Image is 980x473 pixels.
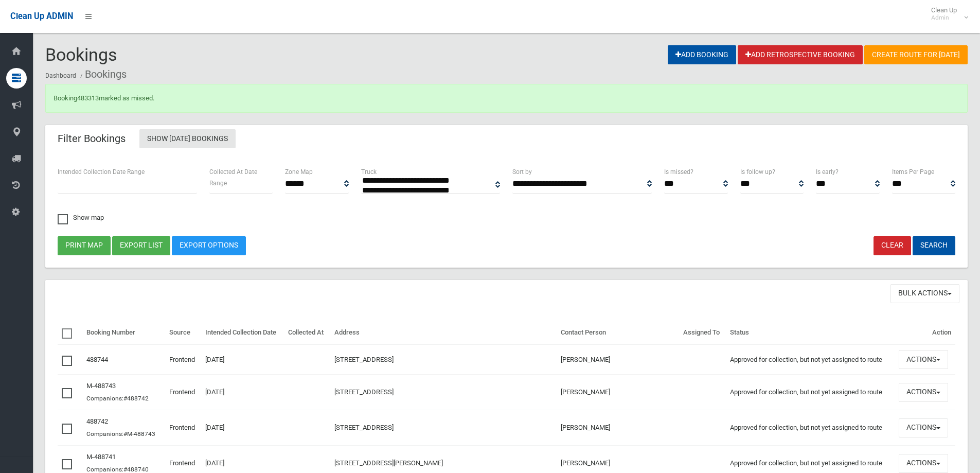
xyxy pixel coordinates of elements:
[334,356,394,363] a: [STREET_ADDRESS]
[86,356,108,363] a: 488744
[726,375,895,410] td: Approved for collection, but not yet assigned to route
[45,72,76,79] a: Dashboard
[58,236,111,255] button: Print map
[926,6,967,22] span: Clean Up
[899,383,948,402] button: Actions
[201,410,284,446] td: [DATE]
[679,321,726,345] th: Assigned To
[726,410,895,446] td: Approved for collection, but not yet assigned to route
[82,321,165,345] th: Booking Number
[172,236,246,255] a: Export Options
[112,236,170,255] button: Export list
[58,214,104,221] span: Show map
[10,11,73,21] span: Clean Up ADMIN
[557,321,679,345] th: Contact Person
[284,321,330,345] th: Collected At
[45,129,138,149] header: Filter Bookings
[334,388,394,396] a: [STREET_ADDRESS]
[86,382,116,390] a: M-488743
[899,350,948,369] button: Actions
[890,284,959,303] button: Bulk Actions
[895,321,955,345] th: Action
[899,418,948,437] button: Actions
[557,410,679,446] td: [PERSON_NAME]
[86,417,108,425] a: 488742
[557,344,679,374] td: [PERSON_NAME]
[45,84,968,113] div: Booking marked as missed.
[165,321,201,345] th: Source
[86,395,150,402] small: Companions:
[86,453,116,461] a: M-488741
[899,454,948,473] button: Actions
[45,44,117,65] span: Bookings
[201,321,284,345] th: Intended Collection Date
[201,375,284,410] td: [DATE]
[668,45,736,64] a: Add Booking
[330,321,557,345] th: Address
[726,344,895,374] td: Approved for collection, but not yet assigned to route
[334,424,394,431] a: [STREET_ADDRESS]
[139,129,236,148] a: Show [DATE] Bookings
[86,466,150,473] small: Companions:
[557,375,679,410] td: [PERSON_NAME]
[931,14,957,22] small: Admin
[334,459,443,467] a: [STREET_ADDRESS][PERSON_NAME]
[123,395,149,402] a: #488742
[123,466,149,473] a: #488740
[738,45,863,64] a: Add Retrospective Booking
[165,410,201,446] td: Frontend
[78,65,127,84] li: Bookings
[77,94,99,102] a: 483313
[913,236,955,255] button: Search
[165,375,201,410] td: Frontend
[165,344,201,374] td: Frontend
[726,321,895,345] th: Status
[201,344,284,374] td: [DATE]
[864,45,968,64] a: Create route for [DATE]
[86,430,157,437] small: Companions:
[123,430,155,437] a: #M-488743
[874,236,911,255] a: Clear
[361,166,377,178] label: Truck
